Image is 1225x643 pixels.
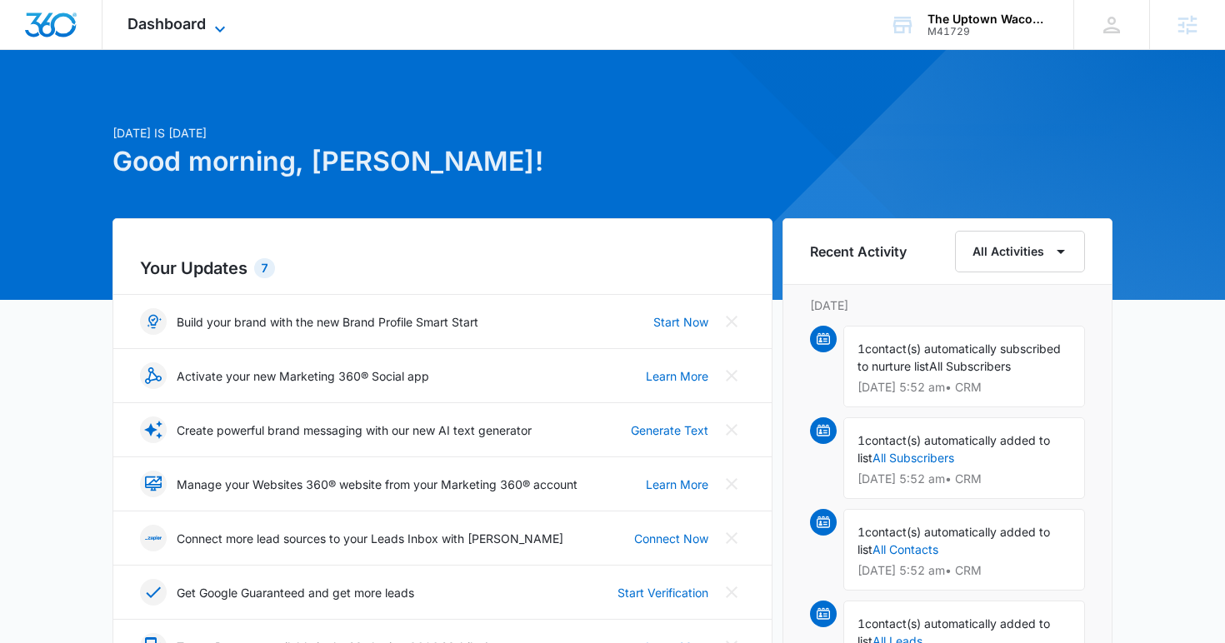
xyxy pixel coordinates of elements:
button: Close [718,362,745,389]
span: 1 [857,433,865,447]
span: contact(s) automatically subscribed to nurture list [857,341,1061,373]
div: account name [927,12,1049,26]
a: All Subscribers [872,451,954,465]
p: [DATE] [810,297,1085,314]
button: Close [718,416,745,443]
button: Close [718,471,745,497]
span: Dashboard [127,15,206,32]
p: Create powerful brand messaging with our new AI text generator [177,421,532,439]
h2: Your Updates [140,256,745,281]
a: Connect Now [634,530,708,547]
button: Close [718,308,745,335]
span: 1 [857,525,865,539]
a: Start Now [653,313,708,331]
p: Activate your new Marketing 360® Social app [177,367,429,385]
p: Manage your Websites 360® website from your Marketing 360® account [177,476,577,493]
a: Learn More [646,367,708,385]
p: [DATE] 5:52 am • CRM [857,473,1071,485]
div: account id [927,26,1049,37]
button: Close [718,579,745,606]
span: contact(s) automatically added to list [857,525,1050,556]
span: 1 [857,616,865,631]
a: Learn More [646,476,708,493]
a: Start Verification [617,584,708,601]
h6: Recent Activity [810,242,907,262]
a: Generate Text [631,421,708,439]
p: [DATE] 5:52 am • CRM [857,565,1071,576]
h1: Good morning, [PERSON_NAME]! [112,142,772,182]
span: 1 [857,341,865,356]
p: [DATE] 5:52 am • CRM [857,381,1071,393]
p: Build your brand with the new Brand Profile Smart Start [177,313,478,331]
span: contact(s) automatically added to list [857,433,1050,465]
a: All Contacts [872,542,938,556]
p: Connect more lead sources to your Leads Inbox with [PERSON_NAME] [177,530,563,547]
span: All Subscribers [929,359,1011,373]
button: All Activities [955,231,1085,272]
p: [DATE] is [DATE] [112,124,772,142]
div: 7 [254,258,275,278]
p: Get Google Guaranteed and get more leads [177,584,414,601]
button: Close [718,525,745,551]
